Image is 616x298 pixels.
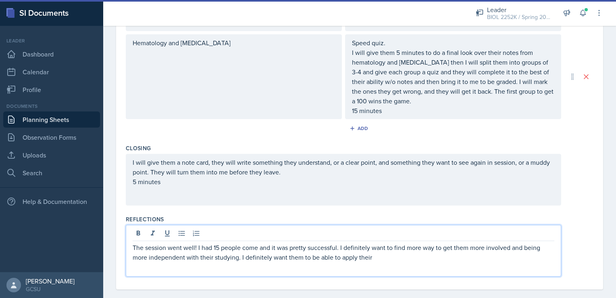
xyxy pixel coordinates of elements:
[352,38,554,48] p: Speed quiz.
[133,243,554,262] p: The session went well! I had 15 people come and it was pretty successful. I definitely want to fi...
[26,277,75,285] div: [PERSON_NAME]
[3,64,100,80] a: Calendar
[487,13,551,21] div: BIOL 2252K / Spring 2025
[352,48,554,106] p: I will give them 5 minutes to do a final look over their notes from hematology and [MEDICAL_DATA]...
[133,177,554,187] p: 5 minutes
[351,125,368,132] div: Add
[126,215,164,223] label: Reflections
[3,193,100,210] div: Help & Documentation
[352,106,554,115] p: 15 minutes
[3,103,100,110] div: Documents
[3,46,100,62] a: Dashboard
[126,144,151,152] label: Closing
[3,111,100,128] a: Planning Sheets
[133,38,335,48] p: Hematology and [MEDICAL_DATA]
[347,122,373,134] button: Add
[133,157,554,177] p: I will give them a note card, they will write something they understand, or a clear point, and so...
[3,129,100,145] a: Observation Forms
[3,37,100,44] div: Leader
[3,147,100,163] a: Uploads
[487,5,551,15] div: Leader
[3,82,100,98] a: Profile
[3,165,100,181] a: Search
[26,285,75,293] div: GCSU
